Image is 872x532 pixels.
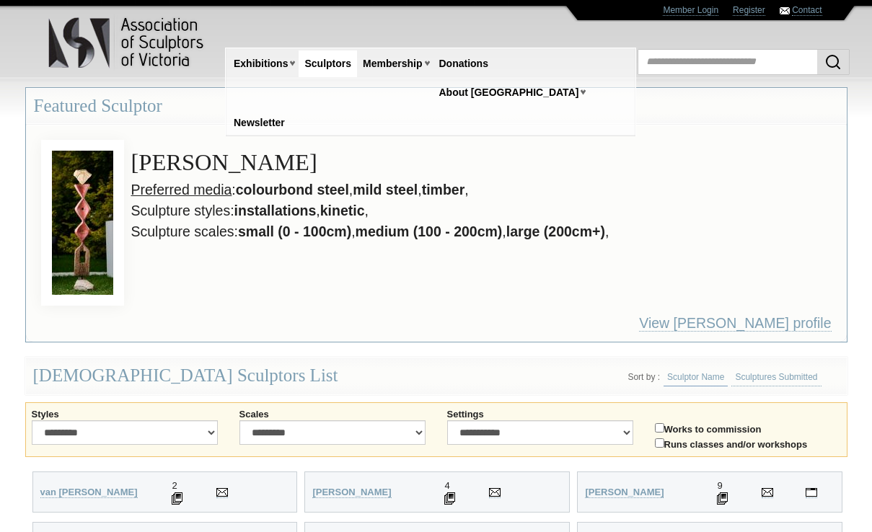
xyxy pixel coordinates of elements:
li: Sculpture scales: , , , [63,221,839,242]
strong: mild steel [353,182,418,198]
li: Sort by : [627,372,660,382]
img: Contact ASV [780,7,790,14]
strong: timber [422,182,465,198]
strong: colourbond steel [236,182,349,198]
a: Exhibitions [228,50,294,77]
a: Sculptures Submitted [731,368,821,386]
a: van [PERSON_NAME] [40,487,138,498]
img: View Gavin Roberts by Rhombus [41,140,124,306]
a: Membership [357,50,428,77]
span: 2 [172,480,177,491]
strong: medium (100 - 200cm) [356,223,503,239]
strong: large (200cm+) [506,223,605,239]
a: Sculptors [299,50,357,77]
img: 4 Sculptures displayed for Michael Adeney [444,492,455,505]
a: About [GEOGRAPHIC_DATA] [433,79,585,106]
a: View [PERSON_NAME] profile [639,315,831,332]
img: Send Email to Michael Adeney [489,488,501,497]
div: [DEMOGRAPHIC_DATA] Sculptors List [25,357,847,395]
a: [PERSON_NAME] [585,487,664,498]
h3: Featured Sculptor [26,88,847,124]
img: logo.png [48,14,206,71]
img: Visit Ronald Ahl's personal website [806,488,817,497]
input: Runs classes and/or workshops [655,438,664,448]
strong: kinetic [320,203,365,218]
label: Runs classes and/or workshops [655,435,841,451]
strong: small (0 - 100cm) [238,223,351,239]
li: Sculpture styles: , , [63,200,839,221]
a: Register [733,5,765,16]
h3: [PERSON_NAME] [63,146,839,179]
a: Member Login [663,5,718,16]
label: Works to commission [655,420,841,435]
img: Search [824,53,842,71]
span: 4 [444,480,449,491]
span: 9 [717,480,722,491]
li: : , , , [63,179,839,200]
label: Styles [32,409,218,420]
img: Send Email to Wilani van Wyk-Smit [216,488,228,497]
a: Newsletter [228,110,291,136]
img: Send Email to Ronald Ahl [762,488,773,497]
a: Sculptor Name [664,368,728,386]
strong: installations [234,203,317,218]
img: 9 Sculptures displayed for Ronald Ahl [717,492,728,505]
u: Preferred media [131,182,232,198]
a: Donations [433,50,494,77]
a: Contact [792,5,822,16]
label: Scales [239,409,426,420]
label: Settings [447,409,633,420]
img: 2 Sculptures displayed for Wilani van Wyk-Smit [172,492,182,505]
a: Visit Ronald Ahl's personal website [806,487,817,498]
input: Works to commission [655,423,664,433]
a: [PERSON_NAME] [312,487,391,498]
